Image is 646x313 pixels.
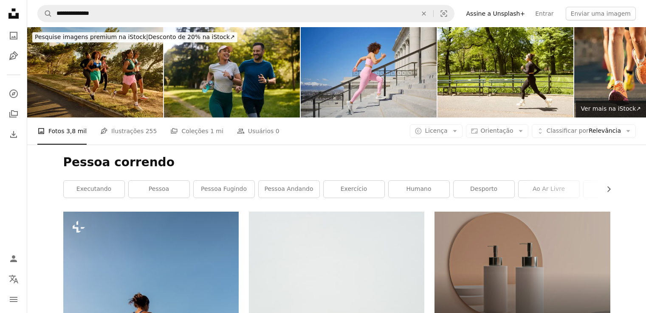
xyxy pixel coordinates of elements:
button: Limpar [415,6,433,22]
button: Orientação [466,124,528,138]
a: exercício [324,181,384,198]
a: Histórico de downloads [5,126,22,143]
img: Woman Running Up Steps [301,27,437,117]
a: corredor [584,181,644,198]
a: humano [389,181,449,198]
a: pessoa fugindo [194,181,254,198]
button: Idioma [5,271,22,288]
span: 0 [276,126,279,136]
a: Ver mais na iStock↗ [576,101,646,117]
a: Usuários 0 [237,117,279,145]
a: Assine a Unsplash+ [461,7,530,20]
img: Alegre casal atlético correndo pelo parque. [164,27,300,117]
button: rolar lista para a direita [601,181,610,198]
a: Explorar [5,85,22,102]
button: Menu [5,291,22,308]
button: Pesquise na Unsplash [38,6,52,22]
button: Classificar porRelevância [532,124,636,138]
span: Ver mais na iStock ↗ [581,105,641,112]
a: Ilustrações [5,48,22,64]
span: Relevância [547,127,621,135]
a: desporto [454,181,514,198]
a: Coleções [5,106,22,123]
span: Classificar por [547,127,589,134]
form: Pesquise conteúdo visual em todo o site [37,5,454,22]
img: grupo de mulheres adultas jovens correndo junto em um parque [27,27,163,117]
h1: Pessoa correndo [63,155,610,170]
span: Orientação [481,127,513,134]
button: Pesquisa visual [434,6,454,22]
a: ao ar livre [519,181,579,198]
span: Desconto de 20% na iStock ↗ [35,34,235,40]
span: 1 mi [210,126,223,136]
a: Entrar / Cadastrar-se [5,250,22,267]
span: Licença [425,127,447,134]
span: 255 [146,126,157,136]
button: Licença [410,124,462,138]
a: Pesquise imagens premium na iStock|Desconto de 20% na iStock↗ [27,27,243,48]
a: Entrar [530,7,559,20]
a: Coleções 1 mi [170,117,223,145]
img: Menina multirracial correndo no Central Park [437,27,573,117]
a: pessoa [129,181,189,198]
a: Ilustrações 255 [100,117,157,145]
a: Executando [64,181,124,198]
button: Enviar uma imagem [566,7,636,20]
a: Fotos [5,27,22,44]
a: pessoa andando [259,181,319,198]
span: Pesquise imagens premium na iStock | [35,34,148,40]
